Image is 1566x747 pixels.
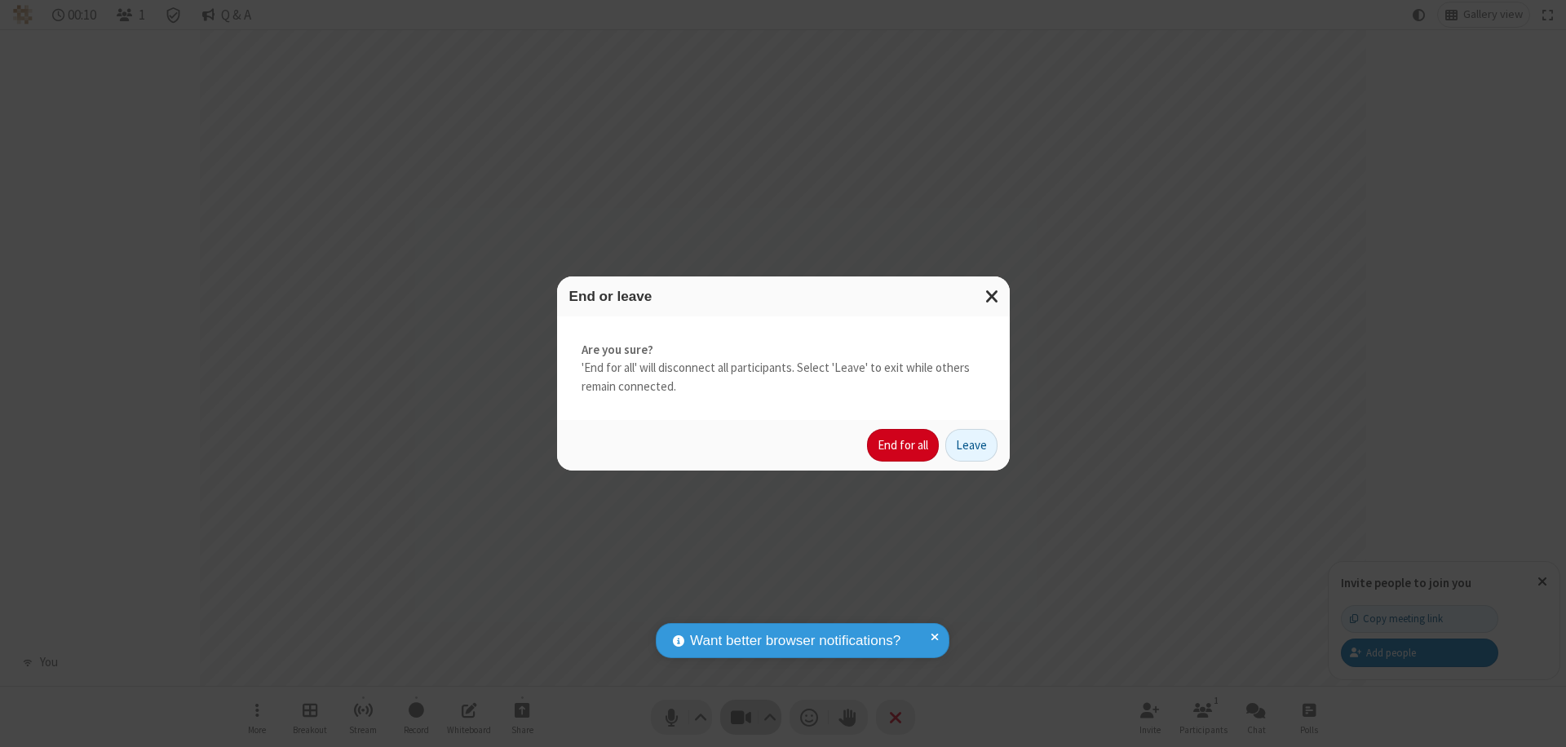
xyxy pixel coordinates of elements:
button: Close modal [975,276,1010,316]
button: End for all [867,429,939,462]
button: Leave [945,429,998,462]
span: Want better browser notifications? [690,630,900,652]
div: 'End for all' will disconnect all participants. Select 'Leave' to exit while others remain connec... [557,316,1010,421]
h3: End or leave [569,289,998,304]
strong: Are you sure? [582,341,985,360]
